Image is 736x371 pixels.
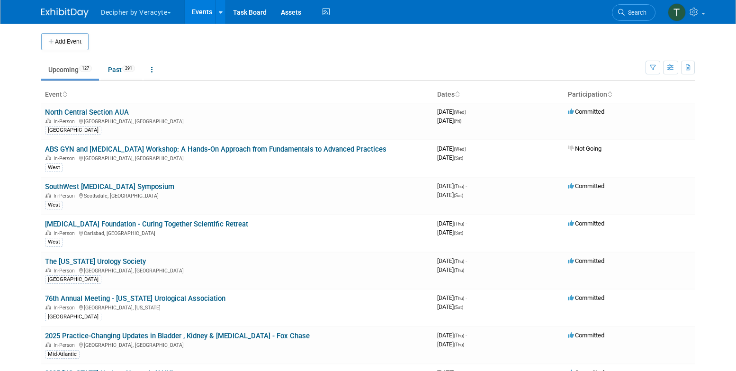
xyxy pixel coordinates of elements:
[466,294,467,301] span: -
[45,342,51,347] img: In-Person Event
[454,155,463,161] span: (Sat)
[45,220,248,228] a: [MEDICAL_DATA] Foundation - Curing Together Scientific Retreat
[466,220,467,227] span: -
[45,193,51,198] img: In-Person Event
[437,266,464,273] span: [DATE]
[568,294,604,301] span: Committed
[41,33,89,50] button: Add Event
[45,238,63,246] div: West
[454,221,464,226] span: (Thu)
[437,257,467,264] span: [DATE]
[454,305,463,310] span: (Sat)
[454,193,463,198] span: (Sat)
[437,108,469,115] span: [DATE]
[437,294,467,301] span: [DATE]
[568,145,601,152] span: Not Going
[437,303,463,310] span: [DATE]
[45,268,51,272] img: In-Person Event
[45,350,80,359] div: Mid-Atlantic
[45,305,51,309] img: In-Person Event
[45,313,101,321] div: [GEOGRAPHIC_DATA]
[466,182,467,190] span: -
[437,220,467,227] span: [DATE]
[454,118,461,124] span: (Fri)
[454,333,464,338] span: (Thu)
[45,294,225,303] a: 76th Annual Meeting - [US_STATE] Urological Association
[454,259,464,264] span: (Thu)
[45,201,63,209] div: West
[454,184,464,189] span: (Thu)
[437,341,464,348] span: [DATE]
[668,3,686,21] img: Tony Alvarado
[45,155,51,160] img: In-Person Event
[437,191,463,199] span: [DATE]
[41,8,89,18] img: ExhibitDay
[455,90,459,98] a: Sort by Start Date
[45,154,430,162] div: [GEOGRAPHIC_DATA], [GEOGRAPHIC_DATA]
[433,87,564,103] th: Dates
[454,342,464,347] span: (Thu)
[437,145,469,152] span: [DATE]
[467,145,469,152] span: -
[45,191,430,199] div: Scottsdale, [GEOGRAPHIC_DATA]
[45,229,430,236] div: Carlsbad, [GEOGRAPHIC_DATA]
[568,182,604,190] span: Committed
[625,9,646,16] span: Search
[54,155,78,162] span: In-Person
[45,275,101,284] div: [GEOGRAPHIC_DATA]
[607,90,612,98] a: Sort by Participation Type
[79,65,92,72] span: 127
[437,332,467,339] span: [DATE]
[45,118,51,123] img: In-Person Event
[454,296,464,301] span: (Thu)
[45,266,430,274] div: [GEOGRAPHIC_DATA], [GEOGRAPHIC_DATA]
[45,163,63,172] div: West
[45,230,51,235] img: In-Person Event
[437,229,463,236] span: [DATE]
[54,305,78,311] span: In-Person
[437,154,463,161] span: [DATE]
[45,145,386,154] a: ABS GYN and [MEDICAL_DATA] Workshop: A Hands-On Approach from Fundamentals to Advanced Practices
[568,108,604,115] span: Committed
[45,332,310,340] a: 2025 Practice-Changing Updates in Bladder , Kidney & [MEDICAL_DATA] - Fox Chase
[41,61,99,79] a: Upcoming127
[466,257,467,264] span: -
[45,182,174,191] a: SouthWest [MEDICAL_DATA] Symposium
[454,230,463,235] span: (Sat)
[454,146,466,152] span: (Wed)
[41,87,433,103] th: Event
[612,4,655,21] a: Search
[45,126,101,135] div: [GEOGRAPHIC_DATA]
[45,303,430,311] div: [GEOGRAPHIC_DATA], [US_STATE]
[568,332,604,339] span: Committed
[45,108,129,117] a: North Central Section AUA
[54,230,78,236] span: In-Person
[454,268,464,273] span: (Thu)
[467,108,469,115] span: -
[454,109,466,115] span: (Wed)
[101,61,142,79] a: Past291
[122,65,135,72] span: 291
[437,182,467,190] span: [DATE]
[568,220,604,227] span: Committed
[54,342,78,348] span: In-Person
[45,117,430,125] div: [GEOGRAPHIC_DATA], [GEOGRAPHIC_DATA]
[568,257,604,264] span: Committed
[54,118,78,125] span: In-Person
[437,117,461,124] span: [DATE]
[564,87,695,103] th: Participation
[466,332,467,339] span: -
[45,257,146,266] a: The [US_STATE] Urology Society
[62,90,67,98] a: Sort by Event Name
[54,268,78,274] span: In-Person
[45,341,430,348] div: [GEOGRAPHIC_DATA], [GEOGRAPHIC_DATA]
[54,193,78,199] span: In-Person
